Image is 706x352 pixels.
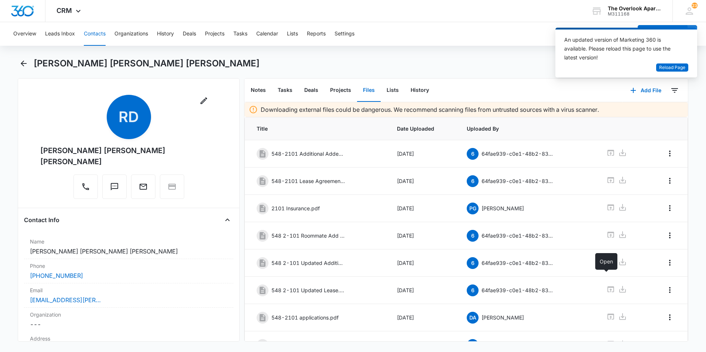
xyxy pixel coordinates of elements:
[388,304,458,331] td: [DATE]
[205,22,225,46] button: Projects
[245,79,272,102] button: Notes
[481,150,555,158] p: 64fae939-c0e1-48b2-8362-5020b578f76b
[102,175,127,199] button: Text
[114,22,148,46] button: Organizations
[357,79,381,102] button: Files
[388,277,458,304] td: [DATE]
[335,22,354,46] button: Settings
[298,79,324,102] button: Deals
[397,125,449,132] span: Date Uploaded
[256,22,278,46] button: Calendar
[271,204,320,212] p: 2101 Insurance.pdf
[467,230,479,242] span: 6
[307,22,326,46] button: Reports
[659,64,685,71] span: Reload Page
[664,202,676,214] button: Overflow Menu
[664,175,676,187] button: Overflow Menu
[271,286,345,294] p: 548 2-101 Updated Lease.pdf
[608,6,662,11] div: account name
[467,125,588,132] span: Uploaded By
[669,84,681,96] button: Filters
[467,284,479,296] span: 6
[638,25,688,43] button: Add Contact
[24,259,233,283] div: Phone[PHONE_NUMBER]
[102,186,127,192] a: Text
[24,283,233,308] div: Email[EMAIL_ADDRESS][PERSON_NAME][DOMAIN_NAME]
[692,3,698,8] div: notifications count
[623,82,669,99] button: Add File
[131,175,155,199] button: Email
[467,339,479,351] span: PG
[30,262,227,270] label: Phone
[30,271,83,280] a: [PHONE_NUMBER]
[467,175,479,187] span: 6
[18,58,29,69] button: Back
[13,22,36,46] button: Overview
[656,63,688,72] button: Reload Page
[131,186,155,192] a: Email
[24,235,233,259] div: Name[PERSON_NAME] [PERSON_NAME] [PERSON_NAME]
[30,311,227,318] label: Organization
[481,232,555,239] p: 64fae939-c0e1-48b2-8362-5020b578f76b
[56,7,72,14] span: CRM
[381,79,405,102] button: Lists
[467,203,479,214] span: PG
[481,341,524,349] p: [PERSON_NAME]
[183,22,196,46] button: Deals
[272,79,298,102] button: Tasks
[664,284,676,296] button: Overflow Menu
[481,286,555,294] p: 64fae939-c0e1-48b2-8362-5020b578f76b
[388,195,458,222] td: [DATE]
[481,177,555,185] p: 64fae939-c0e1-48b2-8362-5020b578f76b
[24,308,233,332] div: Organization---
[73,186,98,192] a: Call
[30,247,227,256] dd: [PERSON_NAME] [PERSON_NAME] [PERSON_NAME]
[30,286,227,294] label: Email
[388,249,458,277] td: [DATE]
[45,22,75,46] button: Leads Inbox
[467,257,479,269] span: 6
[24,215,59,224] h4: Contact Info
[257,125,379,132] span: Title
[261,105,599,114] p: Downloading external files could be dangerous. We recommend scanning files from untrusted sources...
[481,204,524,212] p: [PERSON_NAME]
[271,232,345,239] p: 548 2-101 Roommate Add Application.pdf
[664,148,676,159] button: Overflow Menu
[388,140,458,168] td: [DATE]
[481,314,524,321] p: [PERSON_NAME]
[222,214,233,226] button: Close
[467,312,479,324] span: DA
[30,238,227,245] label: Name
[157,22,174,46] button: History
[30,320,227,329] dd: ---
[388,168,458,195] td: [DATE]
[30,335,227,342] label: Address
[73,175,98,199] button: Call
[467,148,479,160] span: 6
[271,259,345,267] p: 548 2-101 Updated Additional Addendums.pdf
[664,311,676,323] button: Overflow Menu
[405,79,435,102] button: History
[271,150,345,158] p: 548-2101 Additional Addendums.pdf
[233,22,247,46] button: Tasks
[664,230,676,241] button: Overflow Menu
[481,259,555,267] p: 64fae939-c0e1-48b2-8362-5020b578f76b
[664,257,676,269] button: Overflow Menu
[271,314,339,321] p: 548-2101 applications.pdf
[287,22,298,46] button: Lists
[608,11,662,17] div: account id
[84,22,106,46] button: Contacts
[34,58,260,69] h1: [PERSON_NAME] [PERSON_NAME] [PERSON_NAME]
[271,341,345,349] p: 548 2-101 Washer/Dryer Relinquish Addendum
[664,339,676,351] button: Overflow Menu
[40,145,217,167] div: [PERSON_NAME] [PERSON_NAME] [PERSON_NAME]
[324,79,357,102] button: Projects
[107,95,151,139] span: RD
[595,253,617,270] div: Open
[271,177,345,185] p: 548-2101 Lease Agreement.pdf
[692,3,698,8] span: 23
[564,35,679,62] div: An updated version of Marketing 360 is available. Please reload this page to use the latest version!
[388,222,458,249] td: [DATE]
[30,296,104,304] a: [EMAIL_ADDRESS][PERSON_NAME][DOMAIN_NAME]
